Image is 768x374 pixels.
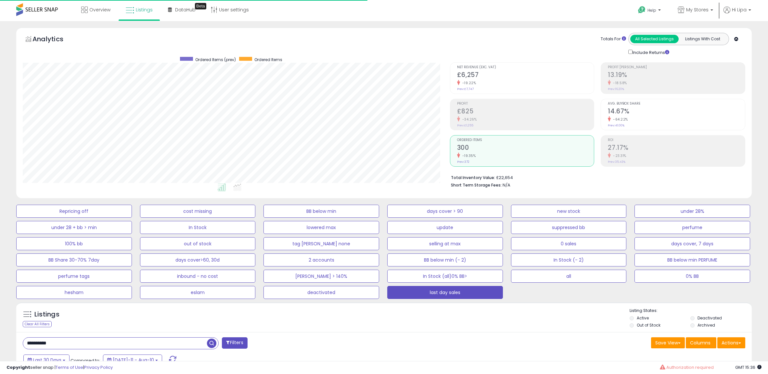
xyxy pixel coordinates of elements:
button: Repricing off [16,205,132,218]
span: DataHub [175,6,196,13]
span: Compared to: [70,357,100,364]
span: Net Revenue (Exc. VAT) [457,66,594,69]
span: N/A [503,182,510,188]
button: new stock [511,205,627,218]
button: days cover>60, 30d [140,253,256,266]
a: Privacy Policy [84,364,113,370]
span: [DATE]-11 - Aug-10 [113,357,154,363]
button: [DATE]-11 - Aug-10 [103,355,162,366]
button: eslam [140,286,256,299]
span: Profit [PERSON_NAME] [608,66,745,69]
button: Last 30 Days [23,355,70,366]
button: BB below min (- 2) [387,253,503,266]
small: -19.22% [460,81,476,85]
button: All Selected Listings [630,35,679,43]
small: Prev: 41.00% [608,123,624,127]
span: Ordered Items [457,138,594,142]
button: deactivated [263,286,379,299]
button: Actions [717,337,745,348]
p: Listing States: [630,308,752,314]
h2: 27.17% [608,144,745,153]
div: Totals For [601,36,626,42]
h2: 300 [457,144,594,153]
button: Save View [651,337,685,348]
button: days cover, 7 days [634,237,750,250]
div: Include Returns [623,48,677,56]
small: -34.26% [460,117,477,122]
small: -18.58% [611,81,627,85]
span: Overview [89,6,110,13]
button: 0% BB [634,270,750,283]
button: Listings With Cost [678,35,727,43]
span: Profit [457,102,594,106]
button: cost missing [140,205,256,218]
small: Prev: 372 [457,160,469,164]
label: Active [637,315,649,321]
button: selling at max [387,237,503,250]
button: days cover > 90 [387,205,503,218]
span: Help [647,7,656,13]
span: 2025-09-10 15:36 GMT [735,364,762,370]
button: update [387,221,503,234]
button: In Stock (- 2) [511,253,627,266]
small: Prev: £7,747 [457,87,474,91]
button: last day sales [387,286,503,299]
button: Columns [686,337,716,348]
button: all [511,270,627,283]
span: Ordered Items (prev) [195,57,236,62]
h2: £825 [457,108,594,116]
div: seller snap | | [6,365,113,371]
button: 100% bb [16,237,132,250]
span: Last 30 Days [33,357,61,363]
span: Ordered Items [254,57,282,62]
button: perfume [634,221,750,234]
i: Get Help [638,6,646,14]
span: Columns [690,340,710,346]
button: 0 sales [511,237,627,250]
small: Prev: 35.43% [608,160,625,164]
h2: 13.19% [608,71,745,80]
button: suppressed bb [511,221,627,234]
button: [PERSON_NAME] > 140% [263,270,379,283]
a: Help [633,1,667,21]
div: Clear All Filters [23,321,52,327]
a: Terms of Use [56,364,83,370]
span: Avg. Buybox Share [608,102,745,106]
button: hesham [16,286,132,299]
button: BB below min PERFUME [634,253,750,266]
button: In Stock (all)0% BB> [387,270,503,283]
small: -19.35% [460,153,476,158]
button: under 28 + bb > min [16,221,132,234]
button: inbound - no cost [140,270,256,283]
button: 2 accounts [263,253,379,266]
div: Tooltip anchor [195,3,206,9]
h5: Listings [34,310,59,319]
button: In Stock [140,221,256,234]
button: lowered max [263,221,379,234]
span: Hi Lipa [732,6,747,13]
span: Listings [136,6,153,13]
label: Deactivated [698,315,722,321]
span: My Stores [686,6,709,13]
button: BB below min [263,205,379,218]
button: perfume tags [16,270,132,283]
li: £22,654 [451,173,740,181]
span: ROI [608,138,745,142]
h2: £6,257 [457,71,594,80]
label: Archived [698,322,715,328]
small: Prev: £1,255 [457,123,473,127]
b: Short Term Storage Fees: [451,182,502,188]
strong: Copyright [6,364,30,370]
a: Hi Lipa [723,6,751,21]
button: BB Share 30-70% 7day [16,253,132,266]
h2: 14.67% [608,108,745,116]
h5: Analytics [32,34,76,45]
small: -64.22% [611,117,628,122]
button: tag [PERSON_NAME] none [263,237,379,250]
b: Total Inventory Value: [451,175,495,180]
button: out of stock [140,237,256,250]
small: -23.31% [611,153,626,158]
small: Prev: 16.20% [608,87,624,91]
button: under 28% [634,205,750,218]
label: Out of Stock [637,322,660,328]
